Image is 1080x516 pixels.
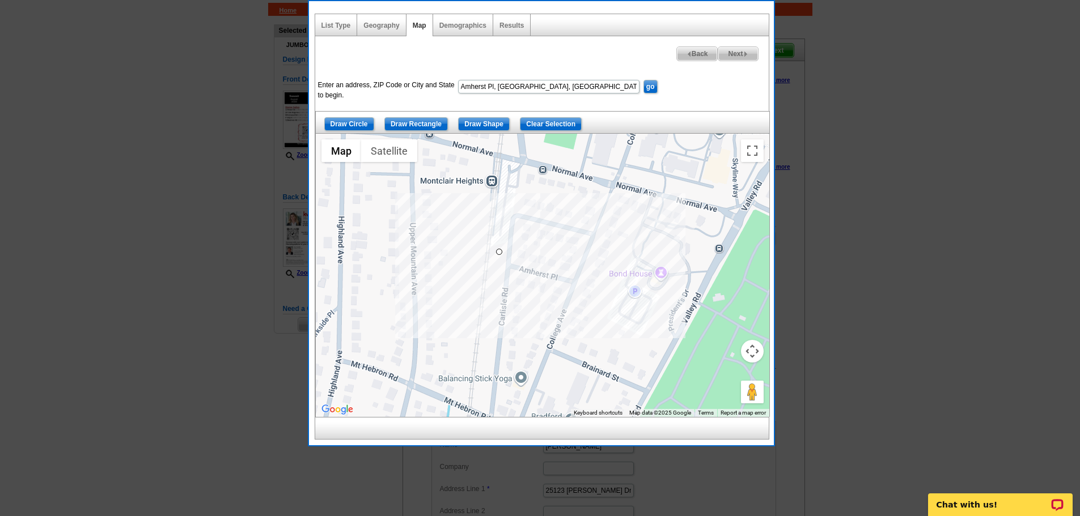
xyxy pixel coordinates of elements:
input: Draw Circle [324,117,374,131]
a: Map [413,22,426,29]
a: Open this area in Google Maps (opens a new window) [319,402,356,417]
img: button-next-arrow-gray.png [743,52,748,57]
span: Next [718,47,757,61]
input: Draw Rectangle [384,117,448,131]
button: Toggle fullscreen view [741,139,764,162]
button: Show street map [321,139,361,162]
span: Back [677,47,718,61]
iframe: LiveChat chat widget [921,480,1080,516]
label: Enter an address, ZIP Code or City and State to begin. [318,80,457,100]
img: button-prev-arrow-gray.png [687,52,692,57]
input: Draw Shape [458,117,510,131]
a: Geography [363,22,399,29]
a: Demographics [439,22,486,29]
button: Show satellite imagery [361,139,417,162]
a: List Type [321,22,351,29]
a: Report a map error [721,410,766,416]
a: Terms (opens in new tab) [698,410,714,416]
input: Clear Selection [520,117,582,131]
button: Map camera controls [741,340,764,363]
img: Google [319,402,356,417]
a: Next [718,46,758,61]
button: Keyboard shortcuts [574,409,622,417]
a: Results [499,22,524,29]
button: Drag Pegman onto the map to open Street View [741,381,764,403]
a: Back [676,46,718,61]
input: go [643,80,658,93]
span: Map data ©2025 Google [629,410,691,416]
